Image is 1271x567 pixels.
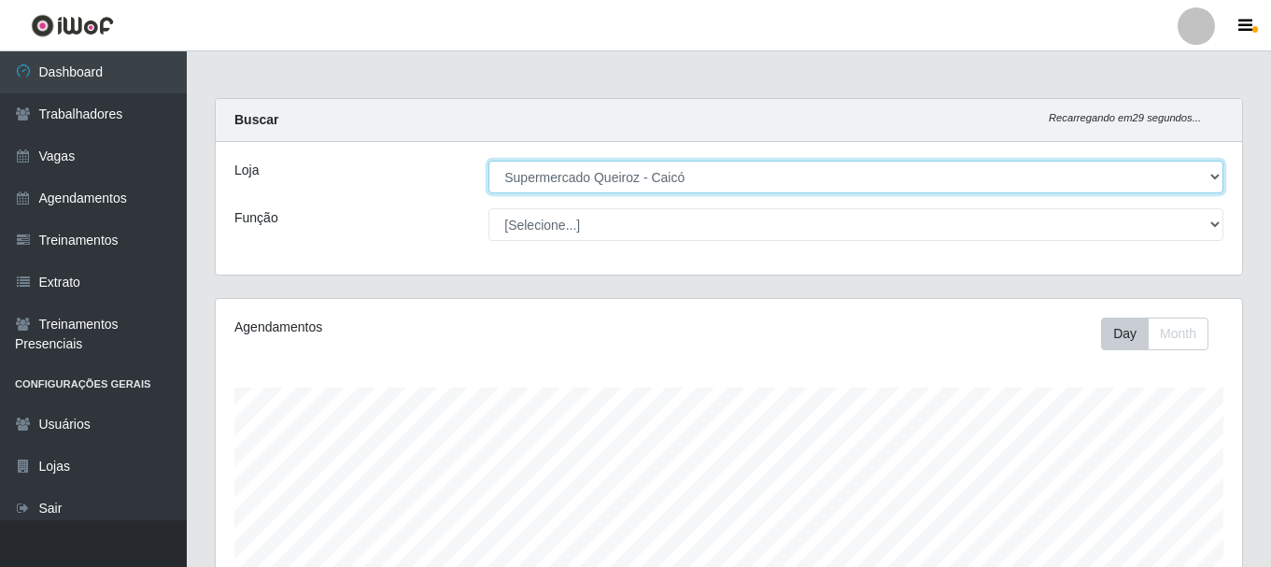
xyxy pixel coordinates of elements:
[1101,318,1208,350] div: First group
[1101,318,1223,350] div: Toolbar with button groups
[234,161,259,180] label: Loja
[1049,112,1201,123] i: Recarregando em 29 segundos...
[1148,318,1208,350] button: Month
[1101,318,1149,350] button: Day
[234,208,278,228] label: Função
[234,112,278,127] strong: Buscar
[234,318,630,337] div: Agendamentos
[31,14,114,37] img: CoreUI Logo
